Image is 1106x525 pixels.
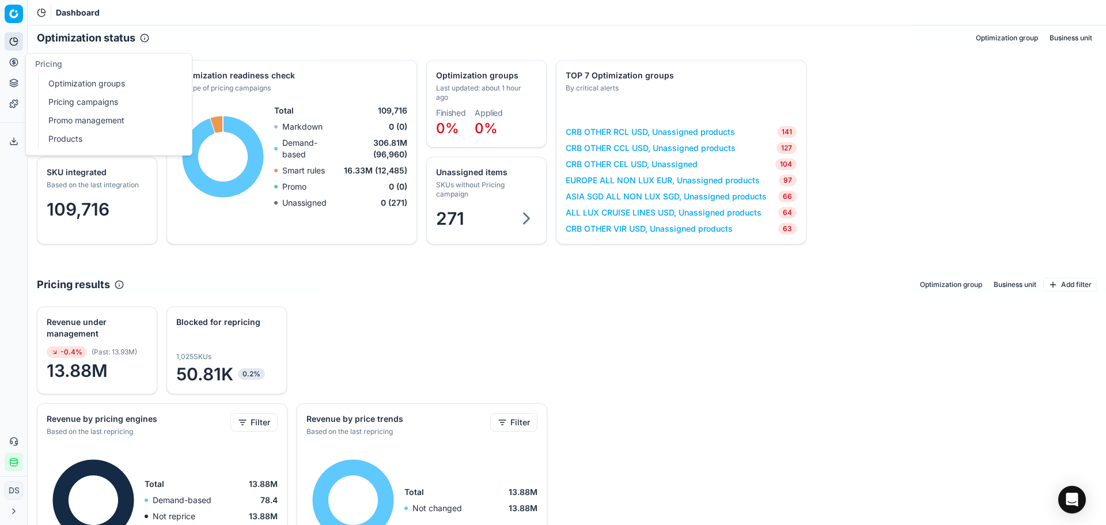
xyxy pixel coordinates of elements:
[153,511,195,522] p: Not reprice
[436,84,535,102] div: Last updated: about 1 hour ago
[176,316,275,328] div: Blocked for repricing
[436,167,535,178] div: Unassigned items
[47,413,228,425] div: Revenue by pricing engines
[176,84,405,93] div: By type of pricing campaigns
[566,223,733,235] a: CRB OTHER VIR USD, Unassigned products
[778,207,797,218] span: 64
[339,137,407,160] span: 306.81M (96,960)
[5,481,23,500] button: DS
[282,137,339,160] p: Demand-based
[775,158,797,170] span: 104
[47,180,145,190] div: Based on the last integration
[92,348,137,357] span: ( Past : 13.93M )
[509,486,537,498] span: 13.88M
[566,207,762,218] a: ALL LUX CRUISE LINES USD, Unassigned products
[37,277,110,293] h2: Pricing results
[282,197,327,209] p: Unassigned
[778,223,797,235] span: 63
[389,181,407,192] span: 0 (0)
[1045,31,1097,45] button: Business unit
[779,175,797,186] span: 97
[566,70,794,81] div: TOP 7 Optimization groups
[566,142,736,154] a: CRB OTHER CCL USD, Unassigned products
[566,175,760,186] a: EUROPE ALL NON LUX EUR, Unassigned products
[44,112,178,129] a: Promo management
[47,360,147,381] span: 13.88M
[282,121,323,133] p: Markdown
[778,191,797,202] span: 66
[230,413,278,432] button: Filter
[306,413,488,425] div: Revenue by price trends
[566,84,794,93] div: By critical alerts
[274,105,294,116] span: Total
[777,126,797,138] span: 141
[306,427,488,436] div: Based on the last repricing
[566,126,735,138] a: CRB OTHER RCL USD, Unassigned products
[389,121,407,133] span: 0 (0)
[176,364,277,384] span: 50.81K
[249,511,278,522] span: 13.88M
[1058,486,1086,513] div: Open Intercom Messenger
[436,70,535,81] div: Optimization groups
[475,109,503,117] dt: Applied
[37,30,135,46] h2: Optimization status
[56,7,100,18] nav: breadcrumb
[176,352,211,361] span: 1,025 SKUs
[915,278,987,292] button: Optimization group
[47,316,145,339] div: Revenue under management
[436,180,535,199] div: SKUs without Pricing campaign
[176,70,405,81] div: Optimization readiness check
[412,503,462,514] p: Not changed
[404,486,424,498] span: Total
[282,181,306,192] p: Promo
[566,158,698,170] a: CRB OTHER CEL USD, Unassigned
[5,482,22,499] span: DS
[44,131,178,147] a: Products
[509,503,537,514] span: 13.88M
[153,494,211,506] p: Demand-based
[475,120,498,137] span: 0%
[282,165,325,176] p: Smart rules
[381,197,407,209] span: 0 (271)
[238,368,265,380] span: 0.2%
[47,167,145,178] div: SKU integrated
[35,59,62,69] span: Pricing
[436,120,459,137] span: 0%
[145,478,164,490] span: Total
[971,31,1043,45] button: Optimization group
[56,7,100,18] span: Dashboard
[1043,278,1097,292] button: Add filter
[566,191,767,202] a: ASIA SGD ALL NON LUX SGD, Unassigned products
[44,75,178,92] a: Optimization groups
[436,109,465,117] dt: Finished
[777,142,797,154] span: 127
[378,105,407,116] span: 109,716
[989,278,1041,292] button: Business unit
[344,165,407,176] span: 16.33M (12,485)
[490,413,537,432] button: Filter
[436,208,464,229] span: 271
[260,494,278,506] span: 78.4
[47,346,87,358] span: -0.4%
[47,199,109,220] span: 109,716
[249,478,278,490] span: 13.88M
[47,427,228,436] div: Based on the last repricing
[44,94,178,110] a: Pricing campaigns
